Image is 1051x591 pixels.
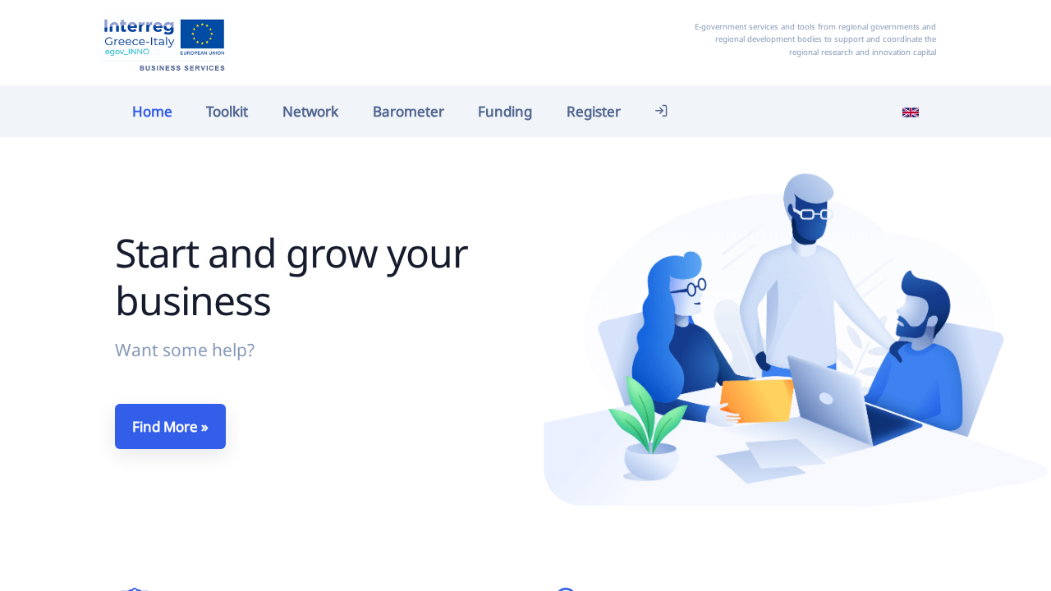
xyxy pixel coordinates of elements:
[115,229,509,323] h1: Start and grow your business
[190,94,266,129] a: Toolkit
[115,337,509,364] p: Want some help?
[356,94,461,129] a: Barometer
[549,94,638,129] a: Register
[902,104,919,121] img: en_flag.svg
[461,94,549,129] a: Funding
[115,404,226,449] a: Find More »
[265,94,356,129] a: Network
[115,94,190,129] a: Home
[99,12,230,73] img: Home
